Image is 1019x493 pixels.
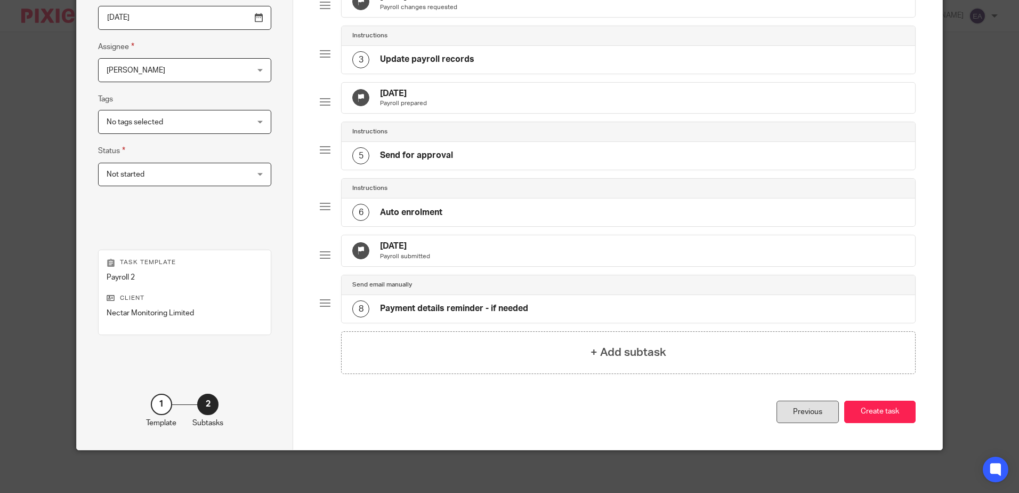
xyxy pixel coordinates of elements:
[107,171,144,178] span: Not started
[352,281,412,289] h4: Send email manually
[591,344,666,361] h4: + Add subtask
[107,294,263,303] p: Client
[380,303,528,314] h4: Payment details reminder - if needed
[380,3,457,12] p: Payroll changes requested
[352,147,369,164] div: 5
[98,41,134,53] label: Assignee
[352,128,387,136] h4: Instructions
[107,308,263,319] p: Nectar Monitoring Limited
[107,258,263,267] p: Task template
[151,394,172,415] div: 1
[380,252,430,261] p: Payroll submitted
[380,207,442,218] h4: Auto enrolment
[98,145,125,157] label: Status
[380,99,427,108] p: Payroll prepared
[197,394,219,415] div: 2
[380,241,430,252] h4: [DATE]
[380,88,427,99] h4: [DATE]
[98,94,113,105] label: Tags
[352,204,369,221] div: 6
[98,6,271,30] input: Use the arrow keys to pick a date
[352,31,387,40] h4: Instructions
[380,150,453,161] h4: Send for approval
[107,118,163,126] span: No tags selected
[777,401,839,424] div: Previous
[192,418,223,428] p: Subtasks
[107,272,263,283] p: Payroll 2
[352,184,387,193] h4: Instructions
[146,418,176,428] p: Template
[107,67,165,74] span: [PERSON_NAME]
[380,54,474,65] h4: Update payroll records
[352,300,369,317] div: 8
[844,401,916,424] button: Create task
[352,51,369,68] div: 3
